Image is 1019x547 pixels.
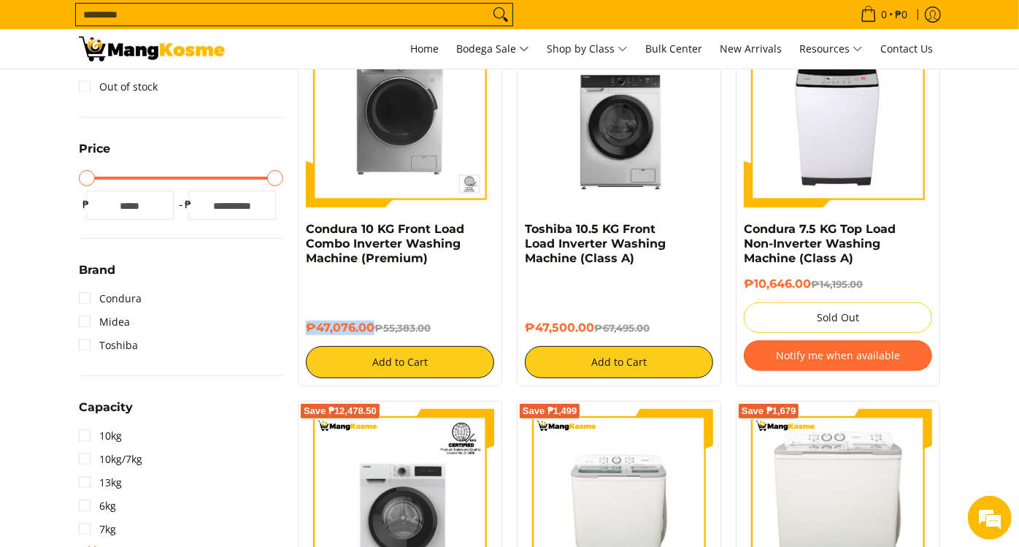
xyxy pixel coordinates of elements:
a: Condura 10 KG Front Load Combo Inverter Washing Machine (Premium) [306,222,464,265]
span: Bulk Center [645,42,702,56]
summary: Open [79,264,115,287]
span: ₱0 [893,9,910,20]
span: Save ₱1,679 [742,407,796,416]
button: Search [489,4,512,26]
a: Out of stock [79,75,158,99]
summary: Open [79,143,110,166]
h6: ₱47,500.00 [525,321,713,335]
del: ₱55,383.00 [374,322,431,334]
a: Bodega Sale [449,29,537,69]
span: Save ₱12,478.50 [304,407,377,416]
span: Home [410,42,439,56]
h6: ₱10,646.00 [744,277,932,291]
span: Contact Us [880,42,933,56]
span: Shop by Class [547,40,628,58]
del: ₱14,195.00 [811,278,863,290]
span: Save ₱1,499 [523,407,577,416]
summary: Open [79,402,133,424]
a: 10kg/7kg [79,448,142,471]
a: New Arrivals [712,29,789,69]
a: Condura 7.5 KG Top Load Non-Inverter Washing Machine (Class A) [744,222,896,265]
span: Bodega Sale [456,40,529,58]
a: Toshiba [79,334,138,357]
a: 6kg [79,494,116,518]
span: 0 [879,9,889,20]
button: Add to Cart [306,346,494,378]
span: Brand [79,264,115,276]
a: Midea [79,310,130,334]
button: Add to Cart [525,346,713,378]
a: Shop by Class [539,29,635,69]
a: Condura [79,287,142,310]
del: ₱67,495.00 [594,322,650,334]
img: Toshiba 10.5 KG Front Load Inverter Washing Machine (Class A) [525,19,713,207]
a: 7kg [79,518,116,541]
span: • [856,7,912,23]
a: Toshiba 10.5 KG Front Load Inverter Washing Machine (Class A) [525,222,666,265]
h6: ₱47,076.00 [306,321,494,335]
span: ₱ [79,197,93,212]
img: Condura 10 KG Front Load Combo Inverter Washing Machine (Premium) [306,19,494,207]
nav: Main Menu [239,29,940,69]
a: Contact Us [873,29,940,69]
a: Home [403,29,446,69]
span: Resources [799,40,863,58]
button: Sold Out [744,302,932,333]
span: Price [79,143,110,155]
img: Washing Machines l Mang Kosme: Home Appliances Warehouse Sale Partner [79,37,225,61]
button: Notify me when available [744,340,932,371]
img: condura-7.5kg-topload-non-inverter-washing-machine-class-c-full-view-mang-kosme [750,19,926,207]
a: 13kg [79,471,122,494]
a: Resources [792,29,870,69]
a: 10kg [79,424,122,448]
span: Capacity [79,402,133,413]
a: Bulk Center [638,29,710,69]
span: ₱ [181,197,196,212]
span: New Arrivals [720,42,782,56]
